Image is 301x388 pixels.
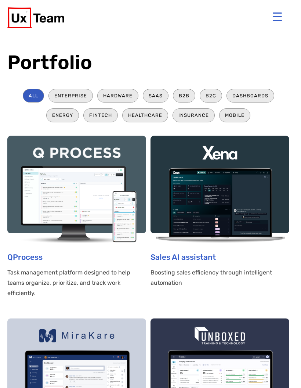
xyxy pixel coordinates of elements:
[7,50,294,74] h1: Portfolio
[23,89,44,103] li: All
[97,89,138,103] li: Hardware
[226,89,274,103] li: Dashboards
[143,89,168,103] li: SaaS
[150,136,289,244] img: Boosting Sales Efficiency Through Intelligent Automation
[219,108,250,122] li: Mobile
[268,8,286,25] button: Menu Trigger
[200,89,222,103] li: B2C
[150,267,289,288] p: Boosting sales efficiency through intelligent automation
[7,252,43,262] a: QProcess
[83,108,118,122] li: Fintech
[173,89,195,103] li: B2B
[46,108,79,122] li: Energy
[173,108,215,122] li: Insurance
[7,136,146,244] img: Dashboard for a task management software
[150,252,216,262] a: Sales AI assistant
[7,7,64,28] img: UX Team Logo
[122,108,168,122] li: Healthcare
[48,89,93,103] li: Enterprise
[7,267,146,298] p: Task management platform designed to help teams organize, prioritize, and track work efficiently.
